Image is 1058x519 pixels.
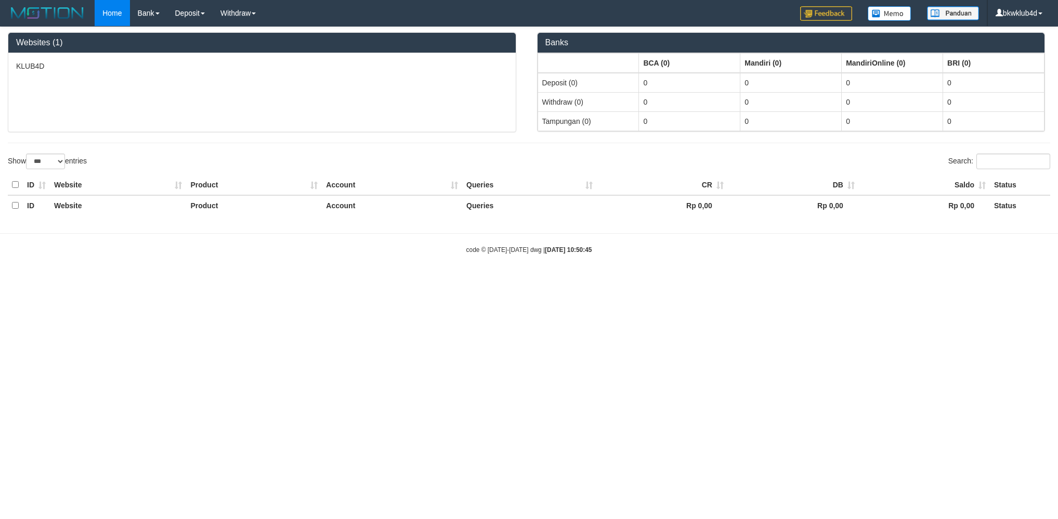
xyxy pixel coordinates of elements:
[23,175,50,195] th: ID
[859,195,990,216] th: Rp 0,00
[186,195,322,216] th: Product
[8,154,87,169] label: Show entries
[740,53,842,73] th: Group: activate to sort column ascending
[462,195,597,216] th: Queries
[538,92,639,111] td: Withdraw (0)
[948,154,1050,169] label: Search:
[16,61,508,71] p: KLUB4D
[990,175,1050,195] th: Status
[639,53,740,73] th: Group: activate to sort column ascending
[597,175,728,195] th: CR
[639,92,740,111] td: 0
[50,175,186,195] th: Website
[26,154,65,169] select: Showentries
[8,5,87,21] img: MOTION_logo.png
[16,38,508,47] h3: Websites (1)
[842,111,943,131] td: 0
[597,195,728,216] th: Rp 0,00
[943,73,1044,93] td: 0
[728,175,859,195] th: DB
[868,6,911,21] img: Button%20Memo.svg
[322,195,462,216] th: Account
[842,73,943,93] td: 0
[23,195,50,216] th: ID
[842,53,943,73] th: Group: activate to sort column ascending
[740,73,842,93] td: 0
[976,154,1050,169] input: Search:
[943,92,1044,111] td: 0
[545,38,1037,47] h3: Banks
[545,246,592,254] strong: [DATE] 10:50:45
[728,195,859,216] th: Rp 0,00
[639,111,740,131] td: 0
[990,195,1050,216] th: Status
[538,111,639,131] td: Tampungan (0)
[186,175,322,195] th: Product
[466,246,592,254] small: code © [DATE]-[DATE] dwg |
[740,92,842,111] td: 0
[842,92,943,111] td: 0
[322,175,462,195] th: Account
[927,6,979,20] img: panduan.png
[462,175,597,195] th: Queries
[740,111,842,131] td: 0
[538,53,639,73] th: Group: activate to sort column ascending
[943,53,1044,73] th: Group: activate to sort column ascending
[800,6,852,21] img: Feedback.jpg
[50,195,186,216] th: Website
[943,111,1044,131] td: 0
[859,175,990,195] th: Saldo
[538,73,639,93] td: Deposit (0)
[639,73,740,93] td: 0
